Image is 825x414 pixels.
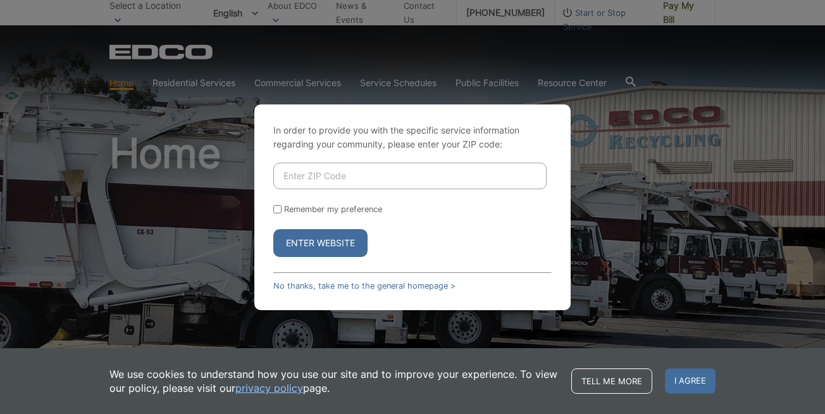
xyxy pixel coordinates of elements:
[273,281,456,291] a: No thanks, take me to the general homepage >
[109,367,559,395] p: We use cookies to understand how you use our site and to improve your experience. To view our pol...
[273,229,368,257] button: Enter Website
[665,368,716,394] span: I agree
[284,204,382,214] label: Remember my preference
[273,163,547,189] input: Enter ZIP Code
[235,381,303,395] a: privacy policy
[571,368,652,394] a: Tell me more
[273,123,552,151] p: In order to provide you with the specific service information regarding your community, please en...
